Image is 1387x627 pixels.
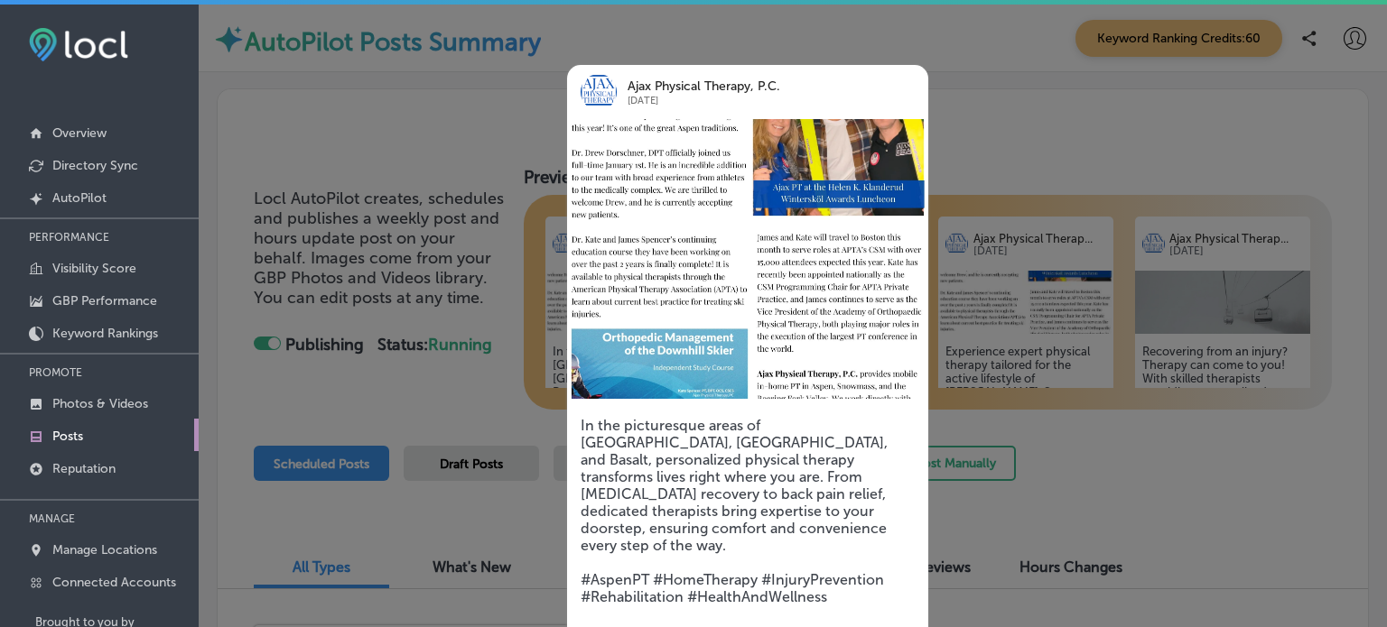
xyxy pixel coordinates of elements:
p: Posts [52,429,83,444]
p: Manage Locations [52,542,157,558]
p: Overview [52,125,107,141]
img: logo [581,74,617,110]
p: Visibility Score [52,261,136,276]
p: Reputation [52,461,116,476]
p: AutoPilot [52,190,107,206]
p: Connected Accounts [52,575,176,590]
p: GBP Performance [52,293,157,309]
p: Ajax Physical Therapy, P.C. [628,79,879,94]
p: Directory Sync [52,158,138,173]
p: [DATE] [628,94,879,108]
h5: In the picturesque areas of [GEOGRAPHIC_DATA], [GEOGRAPHIC_DATA], and Basalt, personalized physic... [581,417,915,605]
img: 47ade673-dba5-496d-b47f-eda2ecc0851aAjaxNewsletter.jpg [567,119,928,399]
img: fda3e92497d09a02dc62c9cd864e3231.png [29,28,128,61]
p: Photos & Videos [52,396,148,411]
p: Keyword Rankings [52,326,158,341]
